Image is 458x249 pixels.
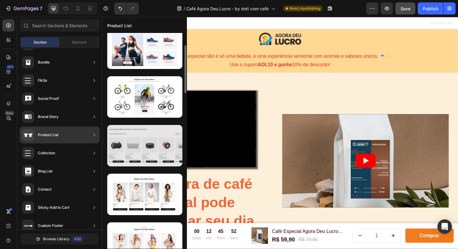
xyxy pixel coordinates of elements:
[6,64,15,69] div: 450
[72,40,86,45] span: Element
[289,6,320,11] span: Need republishing
[43,236,69,242] span: Browse Library
[159,46,194,51] strong: ADL10 e ganhe
[38,132,58,138] div: Product List
[38,223,63,229] div: Custom Footer
[290,216,304,230] button: increment
[184,5,185,12] span: /
[310,216,359,231] button: Comprar
[418,2,443,15] button: Publish
[38,150,55,156] div: Collection
[106,223,112,229] p: Hrs
[395,2,415,15] button: Save
[38,59,50,65] div: Bundle
[5,45,358,52] p: Use o cupom 10% de desconto!
[117,223,125,229] p: Mins
[18,161,157,218] h2: Uma xícara de café especial pode transformar seu dia
[21,234,98,244] button: Browse Library450
[5,111,15,116] div: Beta
[102,17,458,249] iframe: Design area
[38,114,58,120] div: Brand Story
[130,215,139,223] div: 52
[2,2,45,15] button: 7
[324,220,344,227] div: Comprar
[173,223,197,232] div: R$ 59,90
[38,186,51,192] div: Contact
[72,236,84,242] div: 450
[20,19,100,31] input: Search Sections & Elements
[423,5,438,12] div: Publish
[34,40,47,45] span: Section
[437,219,452,234] div: Open Intercom Messenger
[38,77,47,84] div: FAQs
[256,216,270,230] button: decrement
[5,37,358,44] p: Um café especial não é só uma bebida, é uma experiência sensorial com aromas e sabores únicos. ☕✨
[400,6,410,11] span: Save
[186,5,269,12] span: Café Agora Deu Lucro - by doti com café
[38,96,59,102] div: Social Proof
[173,215,251,223] h1: Café Especial Agora Deu Lucro Amendoado 250g
[40,5,42,12] p: 7
[117,215,125,223] div: 45
[106,215,112,223] div: 12
[159,16,204,29] img: gempages_553235834308920127-cbfb381c-98d5-4d21-a0aa-45fa56ecf23d.png
[18,75,157,153] iframe: Video
[38,168,52,174] div: Blog List
[200,224,221,231] div: R$ 79,90
[259,139,279,154] button: Play
[38,205,69,211] div: Sticky Add to Cart
[270,216,290,230] input: quantity
[114,2,139,15] div: Undo/Redo
[130,223,139,229] p: Secs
